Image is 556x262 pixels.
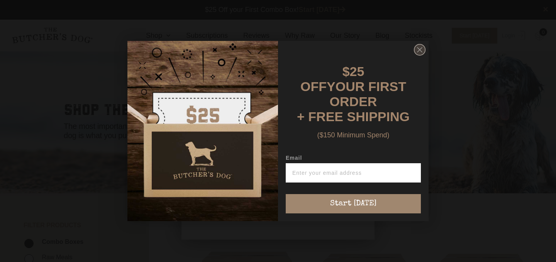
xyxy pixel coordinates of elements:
[286,194,421,213] button: Start [DATE]
[414,44,425,56] button: Close dialog
[286,163,421,183] input: Enter your email address
[317,131,389,139] span: ($150 Minimum Spend)
[127,41,278,221] img: d0d537dc-5429-4832-8318-9955428ea0a1.jpeg
[286,155,421,163] label: Email
[300,64,364,94] span: $25 OFF
[297,79,410,124] span: YOUR FIRST ORDER + FREE SHIPPING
